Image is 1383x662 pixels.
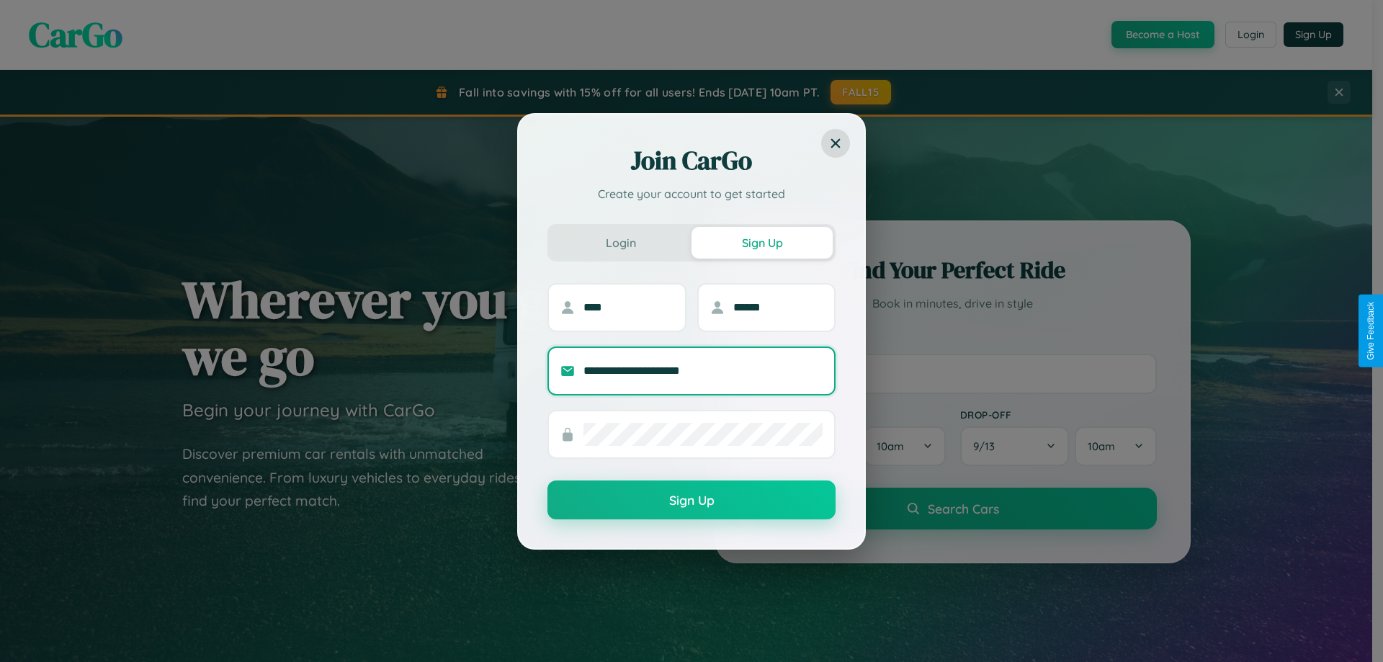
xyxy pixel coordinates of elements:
button: Login [550,227,691,259]
button: Sign Up [691,227,833,259]
h2: Join CarGo [547,143,836,178]
button: Sign Up [547,480,836,519]
p: Create your account to get started [547,185,836,202]
div: Give Feedback [1366,302,1376,360]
